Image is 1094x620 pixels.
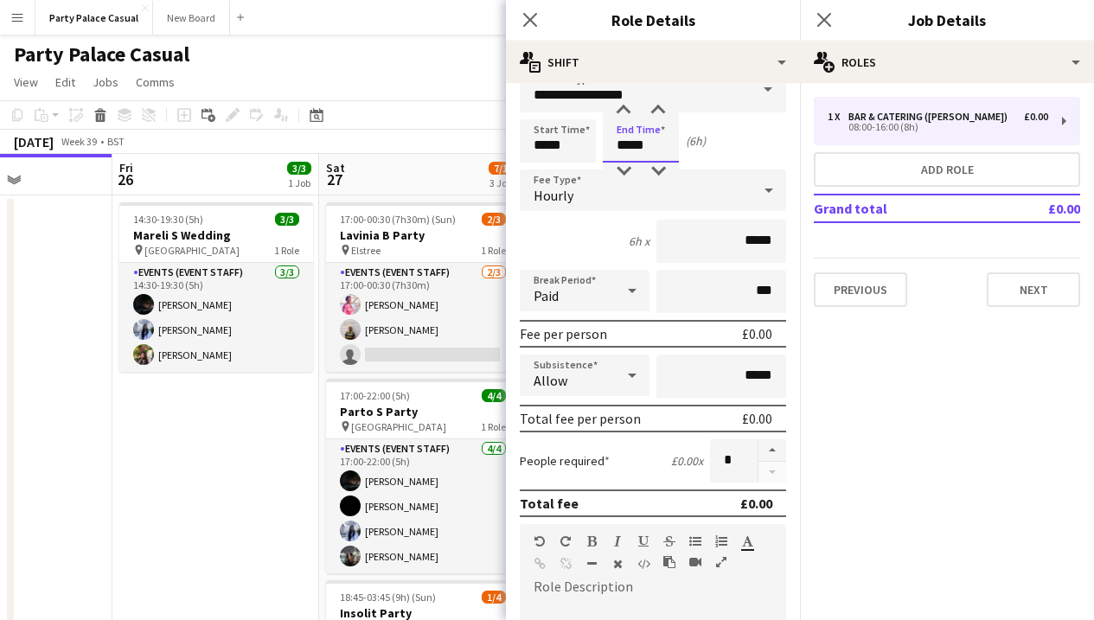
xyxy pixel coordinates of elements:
[326,263,520,372] app-card-role: Events (Event Staff)2/317:00-00:30 (7h30m)[PERSON_NAME][PERSON_NAME]
[340,213,456,226] span: 17:00-00:30 (7h30m) (Sun)
[482,591,506,604] span: 1/4
[287,162,311,175] span: 3/3
[14,133,54,150] div: [DATE]
[274,244,299,257] span: 1 Role
[814,272,907,307] button: Previous
[326,379,520,573] app-job-card: 17:00-22:00 (5h)4/4Parto S Party [GEOGRAPHIC_DATA]1 RoleEvents (Event Staff)4/417:00-22:00 (5h)[P...
[987,272,1080,307] button: Next
[14,42,189,67] h1: Party Palace Casual
[686,133,706,149] div: (6h)
[107,135,125,148] div: BST
[351,244,381,257] span: Elstree
[351,420,446,433] span: [GEOGRAPHIC_DATA]
[323,169,345,189] span: 27
[689,555,701,569] button: Insert video
[689,534,701,548] button: Unordered List
[758,439,786,462] button: Increase
[340,389,410,402] span: 17:00-22:00 (5h)
[275,213,299,226] span: 3/3
[828,123,1048,131] div: 08:00-16:00 (8h)
[534,187,573,204] span: Hourly
[326,160,345,176] span: Sat
[663,555,675,569] button: Paste as plain text
[482,213,506,226] span: 2/3
[144,244,240,257] span: [GEOGRAPHIC_DATA]
[1024,111,1048,123] div: £0.00
[814,152,1080,187] button: Add role
[715,534,727,548] button: Ordered List
[57,135,100,148] span: Week 39
[153,1,230,35] button: New Board
[585,557,598,571] button: Horizontal Line
[611,534,624,548] button: Italic
[800,42,1094,83] div: Roles
[288,176,310,189] div: 1 Job
[663,534,675,548] button: Strikethrough
[611,557,624,571] button: Clear Formatting
[326,404,520,419] h3: Parto S Party
[326,439,520,573] app-card-role: Events (Event Staff)4/417:00-22:00 (5h)[PERSON_NAME][PERSON_NAME][PERSON_NAME][PERSON_NAME]
[340,591,436,604] span: 18:45-03:45 (9h) (Sun)
[998,195,1080,222] td: £0.00
[119,263,313,372] app-card-role: Events (Event Staff)3/314:30-19:30 (5h)[PERSON_NAME][PERSON_NAME][PERSON_NAME]
[520,410,641,427] div: Total fee per person
[481,244,506,257] span: 1 Role
[119,160,133,176] span: Fri
[637,557,649,571] button: HTML Code
[117,169,133,189] span: 26
[671,453,703,469] div: £0.00 x
[814,195,998,222] td: Grand total
[520,325,607,342] div: Fee per person
[742,325,772,342] div: £0.00
[534,287,559,304] span: Paid
[520,495,579,512] div: Total fee
[534,534,546,548] button: Undo
[637,534,649,548] button: Underline
[506,9,800,31] h3: Role Details
[136,74,175,90] span: Comms
[800,9,1094,31] h3: Job Details
[129,71,182,93] a: Comms
[35,1,153,35] button: Party Palace Casual
[828,111,848,123] div: 1 x
[629,233,649,249] div: 6h x
[326,202,520,372] app-job-card: 17:00-00:30 (7h30m) (Sun)2/3Lavinia B Party Elstree1 RoleEvents (Event Staff)2/317:00-00:30 (7h30...
[520,453,610,469] label: People required
[482,389,506,402] span: 4/4
[506,42,800,83] div: Shift
[585,534,598,548] button: Bold
[481,420,506,433] span: 1 Role
[55,74,75,90] span: Edit
[560,534,572,548] button: Redo
[14,74,38,90] span: View
[741,534,753,548] button: Text Color
[93,74,118,90] span: Jobs
[7,71,45,93] a: View
[326,227,520,243] h3: Lavinia B Party
[742,410,772,427] div: £0.00
[48,71,82,93] a: Edit
[534,372,567,389] span: Allow
[489,176,517,189] div: 3 Jobs
[133,213,203,226] span: 14:30-19:30 (5h)
[715,555,727,569] button: Fullscreen
[848,111,1014,123] div: Bar & Catering ([PERSON_NAME])
[119,227,313,243] h3: Mareli S Wedding
[119,202,313,372] app-job-card: 14:30-19:30 (5h)3/3Mareli S Wedding [GEOGRAPHIC_DATA]1 RoleEvents (Event Staff)3/314:30-19:30 (5h...
[86,71,125,93] a: Jobs
[740,495,772,512] div: £0.00
[489,162,518,175] span: 7/11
